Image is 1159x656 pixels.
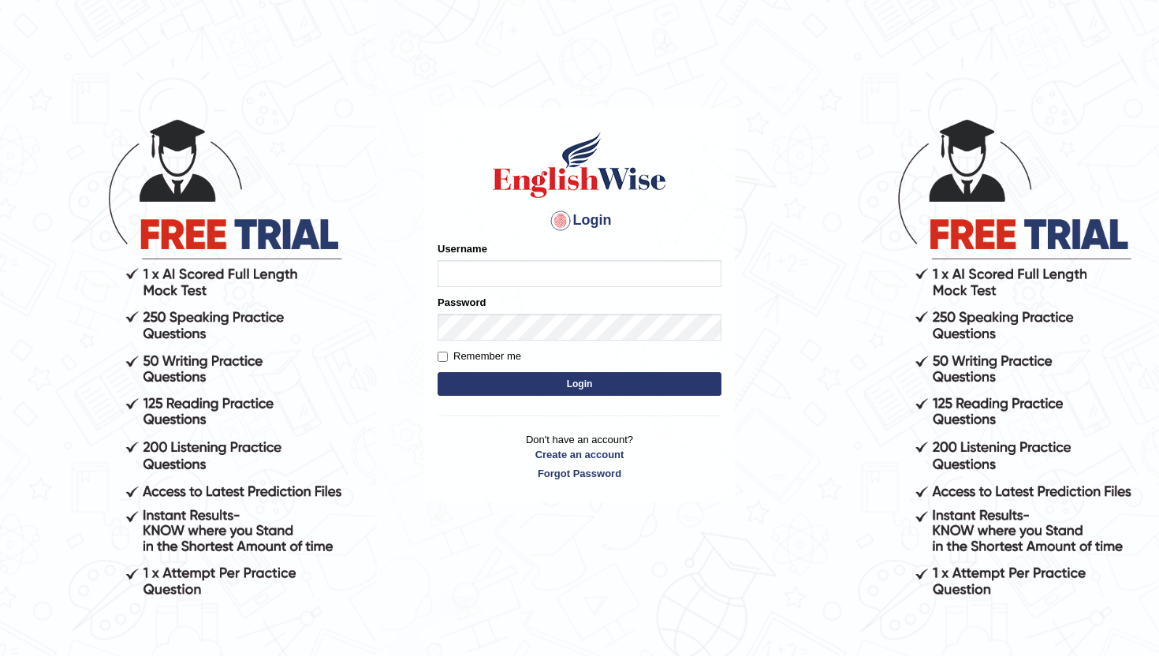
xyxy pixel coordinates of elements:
[438,372,721,396] button: Login
[438,241,487,256] label: Username
[438,466,721,481] a: Forgot Password
[438,348,521,364] label: Remember me
[438,208,721,233] h4: Login
[490,129,669,200] img: Logo of English Wise sign in for intelligent practice with AI
[438,447,721,462] a: Create an account
[438,432,721,481] p: Don't have an account?
[438,352,448,362] input: Remember me
[438,295,486,310] label: Password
